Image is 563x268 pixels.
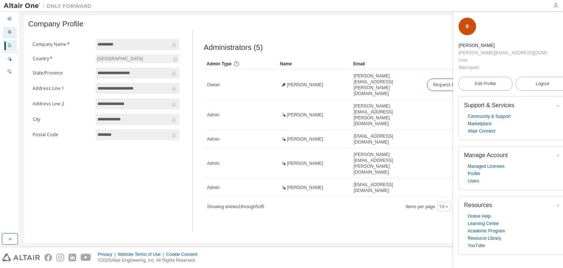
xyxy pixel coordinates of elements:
[468,170,480,177] a: Profile
[207,185,220,191] span: Admin
[468,113,511,120] a: Community & Support
[459,57,547,64] div: User
[468,177,479,185] a: Users
[3,27,17,39] div: User Profile
[354,133,420,145] span: [EMAIL_ADDRESS][DOMAIN_NAME]
[466,24,469,29] span: B
[287,136,323,142] span: [PERSON_NAME]
[33,86,91,91] label: Address Line 1
[427,79,489,91] button: Request Owner Change
[33,41,91,47] label: Company Name
[33,70,91,76] label: State/Province
[98,251,118,257] div: Privacy
[459,64,547,71] div: Marcopolo
[354,103,420,127] span: [PERSON_NAME][EMAIL_ADDRESS][PERSON_NAME][DOMAIN_NAME]
[459,49,547,57] div: [PERSON_NAME][EMAIL_ADDRESS][DOMAIN_NAME]
[33,101,91,107] label: Address Line 2
[207,112,220,118] span: Admin
[33,132,91,138] label: Postal Code
[96,55,144,63] div: [GEOGRAPHIC_DATA]
[33,56,91,62] label: Country
[468,163,505,170] a: Managed Licenses
[468,220,499,227] a: Learning Center
[464,102,514,108] span: Support & Services
[459,42,547,49] div: Bruno Gabriel Menino
[207,61,232,66] span: Admin Type
[468,242,485,249] a: YouTube
[464,152,508,158] span: Manage Account
[3,54,17,65] div: Managed
[354,73,420,97] span: [PERSON_NAME][EMAIL_ADDRESS][PERSON_NAME][DOMAIN_NAME]
[468,120,492,127] a: Marketplace
[3,66,17,78] div: On Prem
[468,235,501,242] a: Resource Library
[354,152,420,175] span: [PERSON_NAME][EMAIL_ADDRESS][PERSON_NAME][DOMAIN_NAME]
[4,2,95,10] img: Altair One
[28,20,84,28] span: Company Profile
[207,82,220,88] span: Owner
[439,204,449,210] button: 10
[69,254,76,261] img: linkedin.svg
[207,136,220,142] span: Admin
[280,58,347,70] div: Name
[207,204,264,209] span: Showing entries 1 through 5 of 5
[468,227,505,235] a: Academic Program
[44,254,52,261] img: facebook.svg
[56,254,64,261] img: instagram.svg
[3,40,17,52] div: Company Profile
[459,77,512,91] a: Edit Profile
[287,112,323,118] span: [PERSON_NAME]
[353,58,421,70] div: Email
[98,257,202,264] p: © 2025 Altair Engineering, Inc. All Rights Reserved.
[166,251,202,257] div: Cookie Consent
[204,43,263,52] span: Administrators (5)
[287,185,323,191] span: [PERSON_NAME]
[468,127,495,135] a: Altair Connect
[287,160,323,166] span: [PERSON_NAME]
[354,182,420,193] span: [EMAIL_ADDRESS][DOMAIN_NAME]
[475,81,496,87] span: Edit Profile
[2,254,40,261] img: altair_logo.svg
[468,213,491,220] a: Online Help
[207,160,220,166] span: Admin
[536,80,549,87] span: Logout
[287,82,323,88] span: [PERSON_NAME]
[406,202,451,211] span: Items per page
[3,14,17,25] div: Dashboard
[81,254,91,261] img: youtube.svg
[464,202,492,208] span: Resources
[96,54,179,63] div: [GEOGRAPHIC_DATA]
[118,251,166,257] div: Website Terms of Use
[33,116,91,122] label: City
